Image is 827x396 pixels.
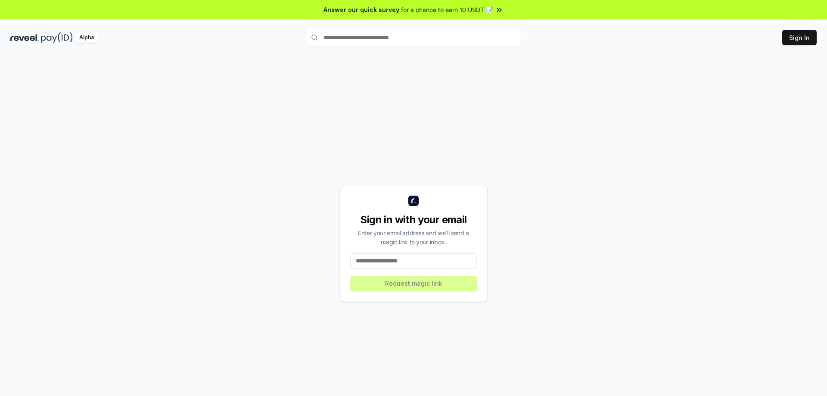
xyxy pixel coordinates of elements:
img: pay_id [41,32,73,43]
img: logo_small [408,196,419,206]
img: reveel_dark [10,32,39,43]
div: Alpha [75,32,99,43]
button: Sign In [782,30,817,45]
div: Sign in with your email [350,213,477,227]
span: Answer our quick survey [323,5,399,14]
div: Enter your email address and we’ll send a magic link to your inbox. [350,228,477,246]
span: for a chance to earn 10 USDT 📝 [401,5,493,14]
